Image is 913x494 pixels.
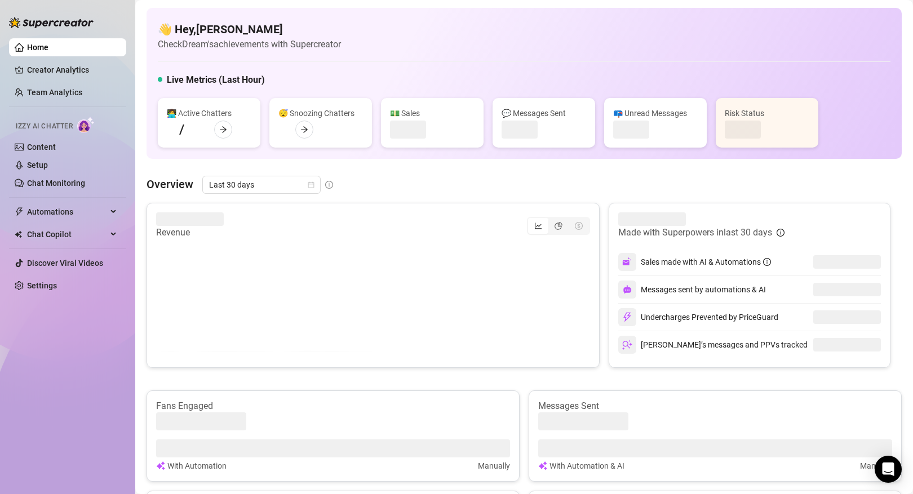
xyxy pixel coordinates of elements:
article: Made with Superpowers in last 30 days [618,226,772,239]
article: Messages Sent [538,400,892,412]
article: Fans Engaged [156,400,510,412]
a: Team Analytics [27,88,82,97]
article: Check Dream's achievements with Supercreator [158,37,341,51]
img: svg%3e [156,460,165,472]
span: Automations [27,203,107,221]
span: thunderbolt [15,207,24,216]
a: Creator Analytics [27,61,117,79]
div: 😴 Snoozing Chatters [278,107,363,119]
div: 👩‍💻 Active Chatters [167,107,251,119]
span: info-circle [763,258,771,266]
span: Last 30 days [209,176,314,193]
img: Chat Copilot [15,230,22,238]
article: Overview [147,176,193,193]
div: Undercharges Prevented by PriceGuard [618,308,778,326]
img: logo-BBDzfeDw.svg [9,17,94,28]
article: Manually [478,460,510,472]
span: Chat Copilot [27,225,107,243]
a: Discover Viral Videos [27,259,103,268]
div: segmented control [527,217,590,235]
a: Settings [27,281,57,290]
div: Risk Status [725,107,809,119]
a: Content [27,143,56,152]
img: svg%3e [622,340,632,350]
span: calendar [308,181,314,188]
img: svg%3e [622,257,632,267]
img: svg%3e [623,285,632,294]
a: Home [27,43,48,52]
span: arrow-right [300,126,308,133]
a: Chat Monitoring [27,179,85,188]
div: 💵 Sales [390,107,475,119]
img: svg%3e [622,312,632,322]
article: Manually [860,460,892,472]
div: Sales made with AI & Automations [641,256,771,268]
span: info-circle [325,181,333,189]
div: Messages sent by automations & AI [618,281,766,299]
span: pie-chart [555,222,562,230]
span: line-chart [534,222,542,230]
article: With Automation [167,460,227,472]
a: Setup [27,161,48,170]
span: arrow-right [219,126,227,133]
div: 💬 Messages Sent [502,107,586,119]
div: [PERSON_NAME]’s messages and PPVs tracked [618,336,808,354]
h4: 👋 Hey, [PERSON_NAME] [158,21,341,37]
img: AI Chatter [77,117,95,133]
span: info-circle [777,229,785,237]
span: dollar-circle [575,222,583,230]
span: Izzy AI Chatter [16,121,73,132]
article: Revenue [156,226,224,239]
div: 📪 Unread Messages [613,107,698,119]
div: Open Intercom Messenger [875,456,902,483]
article: With Automation & AI [549,460,624,472]
h5: Live Metrics (Last Hour) [167,73,265,87]
img: svg%3e [538,460,547,472]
